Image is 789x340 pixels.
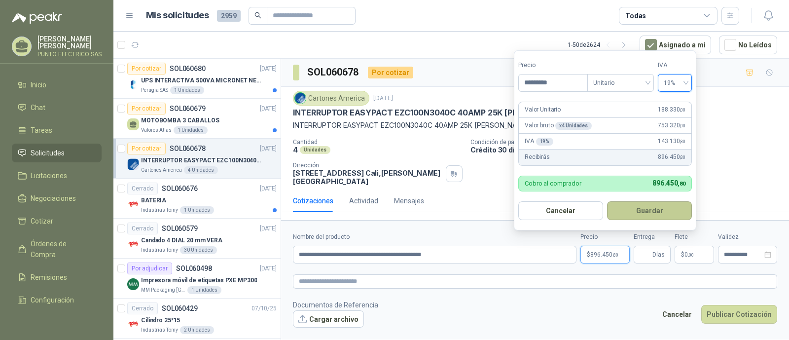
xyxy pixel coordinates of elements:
[658,121,685,130] span: 753.320
[141,236,222,245] p: Candado 4 DIAL 20 mm VERA
[12,76,102,94] a: Inicio
[12,268,102,287] a: Remisiones
[12,234,102,264] a: Órdenes de Compra
[170,145,206,152] p: SOL060678
[170,105,206,112] p: SOL060679
[31,272,67,283] span: Remisiones
[260,224,277,233] p: [DATE]
[127,198,139,210] img: Company Logo
[180,326,214,334] div: 2 Unidades
[260,264,277,273] p: [DATE]
[176,265,212,272] p: SOL060498
[31,216,53,227] span: Cotizar
[681,252,684,258] span: $
[664,76,686,90] span: 19%
[141,86,168,94] p: Perugia SAS
[113,299,281,339] a: CerradoSOL06042907/10/25 Company LogoCilindro 25*15Industrias Tomy2 Unidades
[394,195,424,206] div: Mensajes
[680,154,685,160] span: ,80
[470,139,785,146] p: Condición de pago
[127,183,158,194] div: Cerrado
[658,105,685,114] span: 188.330
[141,166,182,174] p: Cartones America
[141,326,178,334] p: Industrias Tomy
[525,180,581,187] p: Cobro al comprador
[590,252,618,258] span: 896.450
[293,195,333,206] div: Cotizaciones
[260,104,277,113] p: [DATE]
[593,76,648,90] span: Unitario
[658,61,692,70] label: IVA
[127,158,139,170] img: Company Logo
[625,10,646,21] div: Todas
[113,59,281,99] a: Por cotizarSOL060680[DATE] Company LogoUPS INTERACTIVA 500VA MICRONET NEGRA MARCA: POWEST NICOMAR...
[141,286,185,294] p: MM Packaging [GEOGRAPHIC_DATA]
[31,193,76,204] span: Negociaciones
[658,152,685,162] span: 896.450
[657,305,697,324] button: Cancelar
[293,91,369,106] div: Cartones America
[260,64,277,74] p: [DATE]
[12,212,102,230] a: Cotizar
[536,138,554,146] div: 19 %
[187,286,221,294] div: 1 Unidades
[293,232,576,242] label: Nombre del producto
[680,123,685,128] span: ,00
[688,252,694,258] span: ,00
[719,36,777,54] button: No Leídos
[260,144,277,153] p: [DATE]
[127,302,158,314] div: Cerrado
[293,108,571,118] p: INTERRUPTOR EASYPACT EZC100N3040C 40AMP 25K [PERSON_NAME]
[127,223,158,234] div: Cerrado
[141,196,166,205] p: BATERIA
[113,179,281,219] a: CerradoSOL060676[DATE] Company LogoBATERIAIndustrias Tomy1 Unidades
[141,206,178,214] p: Industrias Tomy
[141,126,172,134] p: Valores Atlas
[170,86,204,94] div: 1 Unidades
[373,94,393,103] p: [DATE]
[580,246,630,264] p: $896.450,80
[127,238,139,250] img: Company Logo
[293,120,777,131] p: INTERRUPTOR EASYPACT EZC100N3040C 40AMP 25K [PERSON_NAME]
[293,146,298,154] p: 4
[174,126,208,134] div: 1 Unidades
[525,137,553,146] p: IVA
[568,37,632,53] div: 1 - 50 de 2624
[31,148,65,158] span: Solicitudes
[141,156,264,165] p: INTERRUPTOR EASYPACT EZC100N3040C 40AMP 25K [PERSON_NAME]
[31,170,67,181] span: Licitaciones
[113,139,281,179] a: Por cotizarSOL060678[DATE] Company LogoINTERRUPTOR EASYPACT EZC100N3040C 40AMP 25K [PERSON_NAME]C...
[525,121,592,130] p: Valor bruto
[12,98,102,117] a: Chat
[658,137,685,146] span: 143.130
[170,65,206,72] p: SOL060680
[12,313,102,332] a: Manuales y ayuda
[555,122,592,130] div: x 4 Unidades
[127,103,166,114] div: Por cotizar
[470,146,785,154] p: Crédito 30 días
[680,107,685,113] span: ,00
[675,246,714,264] p: $ 0,00
[127,143,166,154] div: Por cotizar
[525,152,550,162] p: Recibirás
[307,65,360,80] h3: SOL060678
[113,259,281,299] a: Por adjudicarSOL060498[DATE] Company LogoImpresora móvil de etiquetas PXE MP300MM Packaging [GEOG...
[184,166,218,174] div: 4 Unidades
[675,232,714,242] label: Flete
[295,93,306,104] img: Company Logo
[162,185,198,192] p: SOL060676
[12,12,62,24] img: Logo peakr
[701,305,777,324] button: Publicar Cotización
[31,125,52,136] span: Tareas
[12,144,102,162] a: Solicitudes
[607,201,692,220] button: Guardar
[113,99,281,139] a: Por cotizarSOL060679[DATE] MOTOBOMBA 3 CABALLOSValores Atlas1 Unidades
[37,51,102,57] p: PUNTO ELECTRICO SAS
[180,246,217,254] div: 30 Unidades
[680,139,685,144] span: ,80
[12,166,102,185] a: Licitaciones
[141,76,264,85] p: UPS INTERACTIVA 500VA MICRONET NEGRA MARCA: POWEST NICOMAR
[518,61,587,70] label: Precio
[127,278,139,290] img: Company Logo
[612,252,618,258] span: ,80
